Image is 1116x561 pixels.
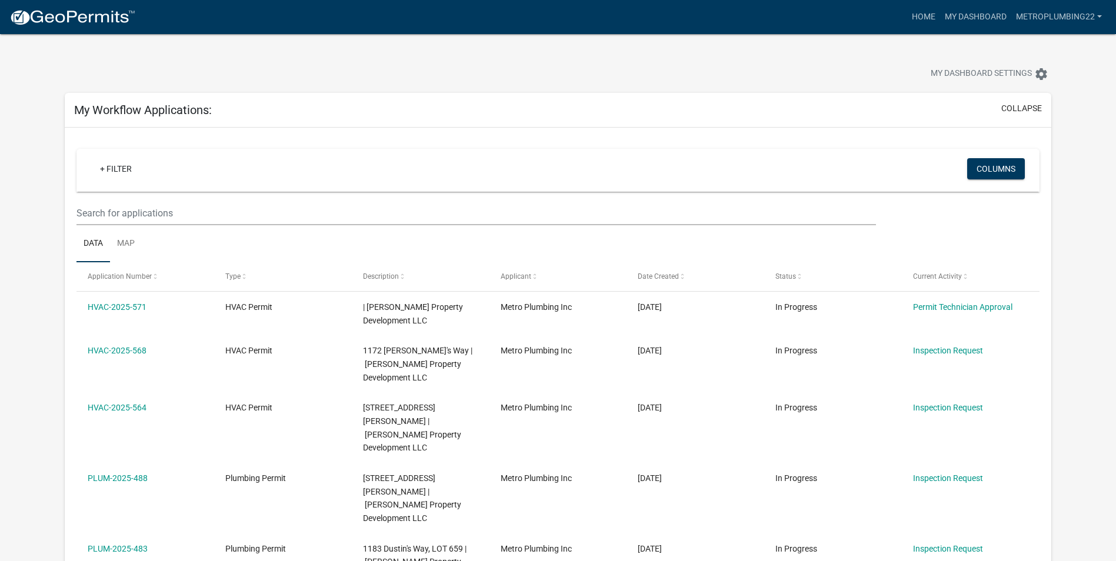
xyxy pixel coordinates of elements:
button: collapse [1001,102,1042,115]
span: Metro Plumbing Inc [501,403,572,412]
span: Date Created [638,272,679,280]
datatable-header-cell: Current Activity [902,262,1040,290]
span: Current Activity [913,272,962,280]
span: In Progress [775,346,817,355]
a: Map [110,225,142,263]
a: My Dashboard [940,6,1011,28]
span: 1166 Dustin's Way, LOT 613 | Ellings Property Development LLC [363,473,461,523]
span: In Progress [775,302,817,312]
a: Permit Technician Approval [913,302,1012,312]
span: 09/04/2025 [638,473,662,483]
span: Type [225,272,241,280]
h5: My Workflow Applications: [74,103,212,117]
span: Applicant [501,272,531,280]
datatable-header-cell: Applicant [489,262,627,290]
span: In Progress [775,403,817,412]
span: Metro Plumbing Inc [501,544,572,553]
span: Metro Plumbing Inc [501,302,572,312]
span: 09/17/2025 [638,302,662,312]
a: HVAC-2025-564 [88,403,146,412]
a: Inspection Request [913,473,983,483]
a: PLUM-2025-483 [88,544,148,553]
span: HVAC Permit [225,346,272,355]
span: Metro Plumbing Inc [501,346,572,355]
a: Data [76,225,110,263]
span: Plumbing Permit [225,473,286,483]
input: Search for applications [76,201,876,225]
span: HVAC Permit [225,403,272,412]
span: In Progress [775,473,817,483]
i: settings [1034,67,1048,81]
a: Inspection Request [913,403,983,412]
span: Plumbing Permit [225,544,286,553]
a: HVAC-2025-571 [88,302,146,312]
span: 1172 Dustin's Way | Ellings Property Development LLC [363,346,472,382]
datatable-header-cell: Type [214,262,352,290]
datatable-header-cell: Description [352,262,489,290]
span: Description [363,272,399,280]
span: HVAC Permit [225,302,272,312]
button: My Dashboard Settingssettings [921,62,1058,85]
datatable-header-cell: Status [764,262,902,290]
a: + Filter [91,158,141,179]
a: PLUM-2025-488 [88,473,148,483]
span: | Ellings Property Development LLC [363,302,463,325]
button: Columns [967,158,1025,179]
span: Application Number [88,272,152,280]
span: Metro Plumbing Inc [501,473,572,483]
a: HVAC-2025-568 [88,346,146,355]
span: My Dashboard Settings [931,67,1032,81]
span: Status [775,272,796,280]
a: Home [907,6,940,28]
span: 1174 Dustin's Way | Ellings Property Development LLC [363,403,461,452]
a: metroplumbing22 [1011,6,1107,28]
span: In Progress [775,544,817,553]
a: Inspection Request [913,346,983,355]
a: Inspection Request [913,544,983,553]
span: 09/02/2025 [638,544,662,553]
datatable-header-cell: Application Number [76,262,214,290]
span: 09/12/2025 [638,403,662,412]
datatable-header-cell: Date Created [627,262,764,290]
span: 09/15/2025 [638,346,662,355]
